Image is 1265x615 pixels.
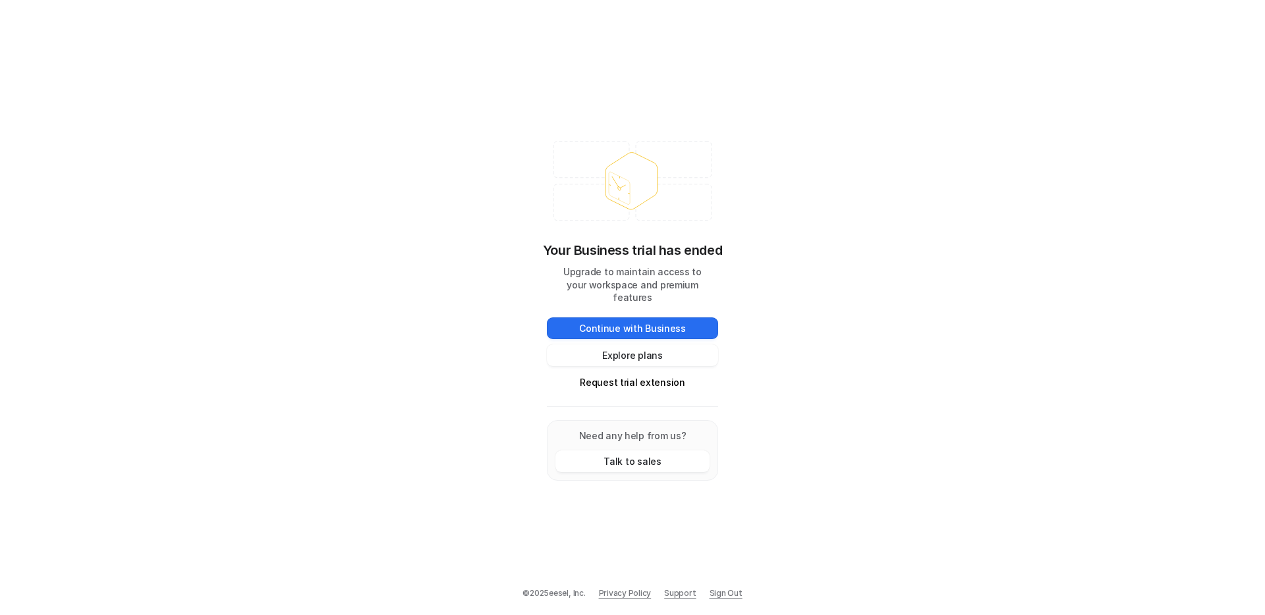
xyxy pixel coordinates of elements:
[555,450,710,472] button: Talk to sales
[599,587,652,599] a: Privacy Policy
[543,240,722,260] p: Your Business trial has ended
[547,317,718,339] button: Continue with Business
[547,344,718,366] button: Explore plans
[547,265,718,305] p: Upgrade to maintain access to your workspace and premium features
[555,429,710,442] p: Need any help from us?
[547,371,718,393] button: Request trial extension
[710,587,743,599] a: Sign Out
[664,587,696,599] span: Support
[522,587,585,599] p: © 2025 eesel, Inc.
